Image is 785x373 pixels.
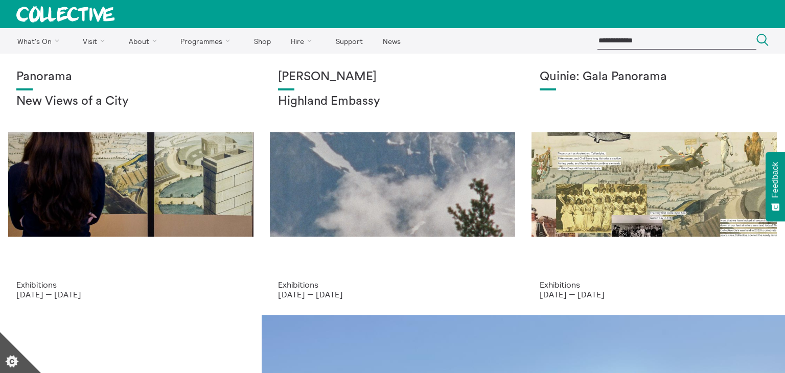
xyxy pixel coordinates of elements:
span: Feedback [771,162,780,198]
a: Programmes [172,28,243,54]
a: What's On [8,28,72,54]
h1: Panorama [16,70,245,84]
p: [DATE] — [DATE] [16,290,245,299]
p: Exhibitions [16,280,245,289]
a: News [374,28,409,54]
h1: [PERSON_NAME] [278,70,507,84]
p: [DATE] — [DATE] [278,290,507,299]
a: Josie Vallely Quinie: Gala Panorama Exhibitions [DATE] — [DATE] [523,54,785,315]
a: Solar wheels 17 [PERSON_NAME] Highland Embassy Exhibitions [DATE] — [DATE] [262,54,523,315]
h2: Highland Embassy [278,95,507,109]
h2: New Views of a City [16,95,245,109]
a: Shop [245,28,280,54]
a: Visit [74,28,118,54]
button: Feedback - Show survey [766,152,785,221]
a: Hire [282,28,325,54]
p: Exhibitions [278,280,507,289]
p: [DATE] — [DATE] [540,290,769,299]
a: About [120,28,170,54]
p: Exhibitions [540,280,769,289]
a: Support [327,28,372,54]
h1: Quinie: Gala Panorama [540,70,769,84]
